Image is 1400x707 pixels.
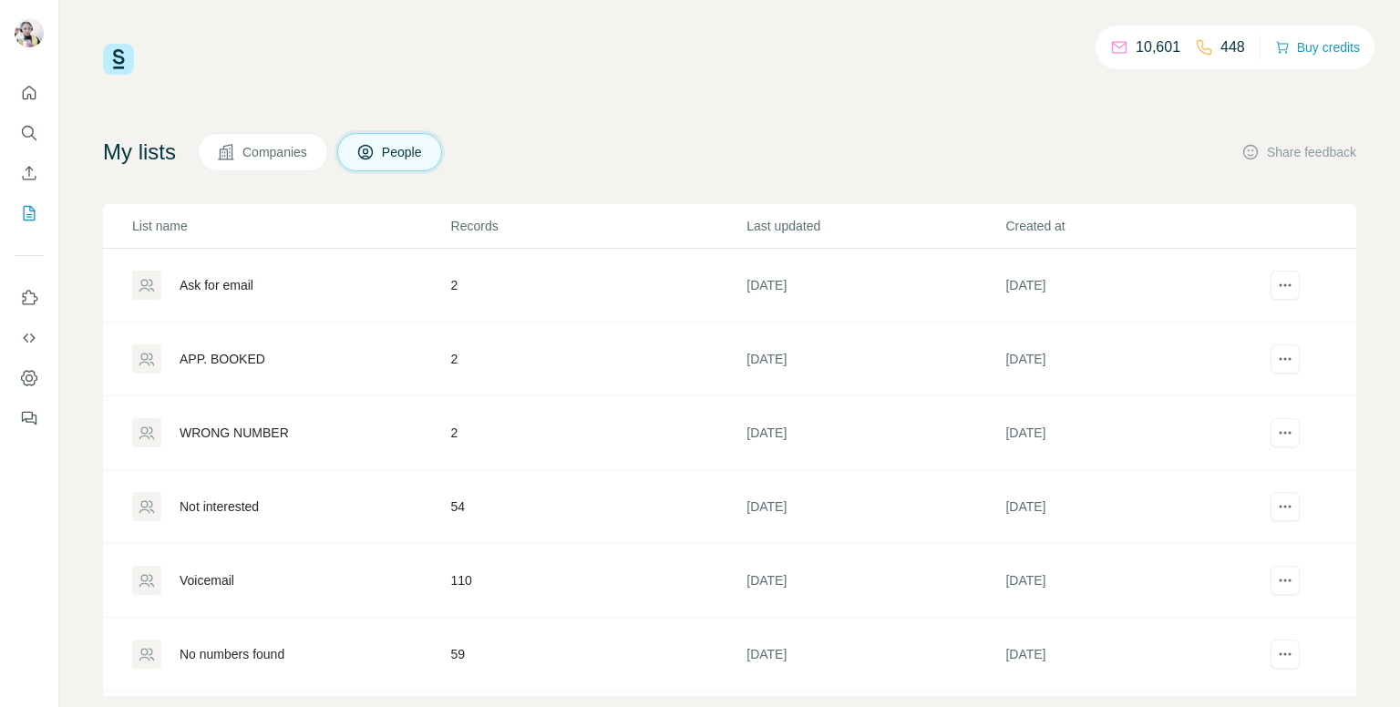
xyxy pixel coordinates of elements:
button: actions [1271,418,1300,447]
div: Voicemail [180,571,234,589]
button: Feedback [15,402,44,435]
td: [DATE] [746,618,1004,692]
p: List name [132,217,449,235]
h4: My lists [103,138,176,167]
td: [DATE] [746,249,1004,323]
button: Enrich CSV [15,157,44,190]
button: Use Surfe API [15,322,44,354]
td: [DATE] [1004,396,1263,470]
td: [DATE] [746,544,1004,618]
td: [DATE] [1004,323,1263,396]
td: [DATE] [746,470,1004,544]
div: WRONG NUMBER [180,424,289,442]
button: actions [1271,492,1300,521]
td: 54 [450,470,746,544]
button: Buy credits [1275,35,1360,60]
button: actions [1271,344,1300,374]
button: Share feedback [1241,143,1356,161]
img: Surfe Logo [103,44,134,75]
td: 2 [450,396,746,470]
td: [DATE] [746,396,1004,470]
div: Not interested [180,497,259,516]
button: My lists [15,197,44,230]
button: Search [15,117,44,149]
td: 59 [450,618,746,692]
td: 110 [450,544,746,618]
td: [DATE] [1004,544,1263,618]
td: [DATE] [1004,249,1263,323]
img: Avatar [15,18,44,47]
button: actions [1271,566,1300,595]
button: Dashboard [15,362,44,394]
p: 448 [1220,36,1245,58]
div: No numbers found [180,645,284,663]
td: 2 [450,323,746,396]
p: 10,601 [1136,36,1180,58]
td: 2 [450,249,746,323]
button: actions [1271,271,1300,300]
td: [DATE] [1004,470,1263,544]
div: Ask for email [180,276,253,294]
button: Quick start [15,77,44,109]
button: actions [1271,640,1300,669]
span: Companies [242,143,309,161]
td: [DATE] [746,323,1004,396]
td: [DATE] [1004,618,1263,692]
p: Records [451,217,746,235]
div: APP. BOOKED [180,350,265,368]
p: Last updated [746,217,1004,235]
button: Use Surfe on LinkedIn [15,282,44,314]
span: People [382,143,424,161]
p: Created at [1005,217,1262,235]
